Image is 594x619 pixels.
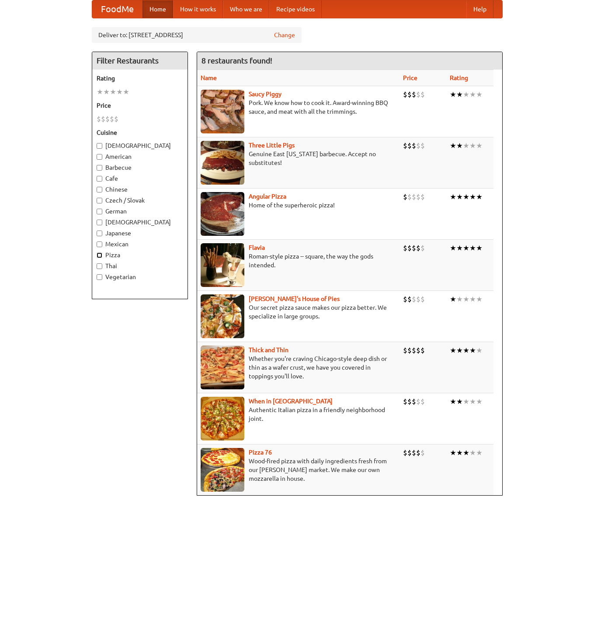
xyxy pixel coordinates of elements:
[403,192,407,202] li: $
[105,114,110,124] li: $
[269,0,322,18] a: Recipe videos
[463,294,469,304] li: ★
[456,192,463,202] li: ★
[92,52,188,70] h4: Filter Restaurants
[114,114,118,124] li: $
[407,448,412,458] li: $
[412,294,416,304] li: $
[403,346,407,355] li: $
[97,274,102,280] input: Vegetarian
[403,448,407,458] li: $
[456,90,463,99] li: ★
[403,243,407,253] li: $
[450,141,456,150] li: ★
[249,295,340,302] a: [PERSON_NAME]'s House of Pies
[249,142,295,149] a: Three Little Pigs
[407,294,412,304] li: $
[92,0,142,18] a: FoodMe
[412,448,416,458] li: $
[201,448,244,492] img: pizza76.jpg
[416,141,420,150] li: $
[201,406,396,423] p: Authentic Italian pizza in a friendly neighborhood joint.
[97,154,102,160] input: American
[249,244,265,251] a: Flavia
[403,397,407,406] li: $
[97,165,102,171] input: Barbecue
[97,241,102,247] input: Mexican
[463,90,469,99] li: ★
[97,128,183,137] h5: Cuisine
[97,262,183,270] label: Thai
[476,141,483,150] li: ★
[466,0,493,18] a: Help
[456,397,463,406] li: ★
[469,192,476,202] li: ★
[476,397,483,406] li: ★
[476,346,483,355] li: ★
[420,141,425,150] li: $
[476,90,483,99] li: ★
[476,192,483,202] li: ★
[456,346,463,355] li: ★
[123,87,129,97] li: ★
[456,448,463,458] li: ★
[407,397,412,406] li: $
[416,294,420,304] li: $
[97,87,103,97] li: ★
[420,346,425,355] li: $
[201,457,396,483] p: Wood-fired pizza with daily ingredients fresh from our [PERSON_NAME] market. We make our own mozz...
[274,31,295,39] a: Change
[420,192,425,202] li: $
[97,198,102,203] input: Czech / Slovak
[97,220,102,225] input: [DEMOGRAPHIC_DATA]
[469,243,476,253] li: ★
[420,448,425,458] li: $
[201,98,396,116] p: Pork. We know how to cook it. Award-winning BBQ sauce, and meat with all the trimmings.
[412,397,416,406] li: $
[407,346,412,355] li: $
[97,273,183,281] label: Vegetarian
[407,141,412,150] li: $
[412,192,416,202] li: $
[249,193,286,200] a: Angular Pizza
[97,74,183,83] h5: Rating
[450,397,456,406] li: ★
[469,141,476,150] li: ★
[97,141,183,150] label: [DEMOGRAPHIC_DATA]
[450,346,456,355] li: ★
[92,27,302,43] div: Deliver to: [STREET_ADDRESS]
[249,398,333,405] a: When in [GEOGRAPHIC_DATA]
[201,201,396,210] p: Home of the superheroic pizza!
[249,91,281,98] a: Saucy Piggy
[416,90,420,99] li: $
[403,294,407,304] li: $
[97,218,183,227] label: [DEMOGRAPHIC_DATA]
[469,90,476,99] li: ★
[450,192,456,202] li: ★
[450,243,456,253] li: ★
[97,251,183,259] label: Pizza
[450,74,468,81] a: Rating
[201,56,272,65] ng-pluralize: 8 restaurants found!
[103,87,110,97] li: ★
[97,185,183,194] label: Chinese
[201,354,396,381] p: Whether you're craving Chicago-style deep dish or thin as a wafer crust, we have you covered in t...
[416,243,420,253] li: $
[407,90,412,99] li: $
[201,90,244,133] img: saucy.jpg
[476,294,483,304] li: ★
[201,346,244,389] img: thick.jpg
[201,192,244,236] img: angular.jpg
[101,114,105,124] li: $
[456,141,463,150] li: ★
[456,243,463,253] li: ★
[201,294,244,338] img: luigis.jpg
[249,449,272,456] b: Pizza 76
[456,294,463,304] li: ★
